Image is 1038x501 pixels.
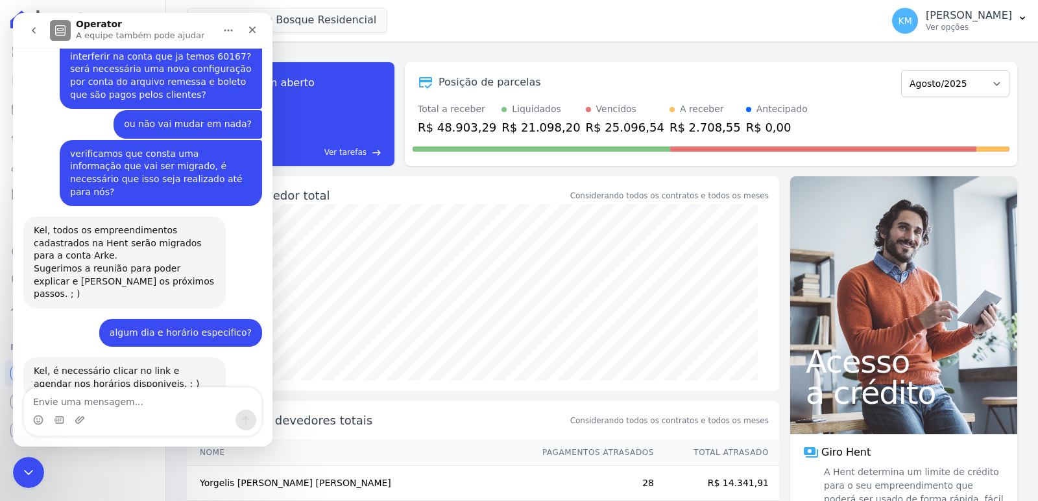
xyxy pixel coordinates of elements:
[5,181,160,207] a: Minha Carteira
[13,457,44,488] iframe: Intercom live chat
[926,9,1012,22] p: [PERSON_NAME]
[756,102,808,116] div: Antecipado
[746,119,808,136] div: R$ 0,00
[439,75,541,90] div: Posição de parcelas
[5,67,160,93] a: Contratos
[570,190,769,202] div: Considerando todos os contratos e todos os meses
[215,187,568,204] div: Saldo devedor total
[5,296,160,321] a: Troca de Arquivos
[10,204,249,306] div: Adriane diz…
[570,415,769,426] span: Considerando todos os contratos e todos os meses
[13,13,272,447] iframe: Intercom live chat
[62,402,72,412] button: Upload do anexo
[655,466,779,501] td: R$ 14.341,91
[5,96,160,122] a: Parcelas
[41,402,51,412] button: Selecionador de GIF
[187,439,530,466] th: Nome
[21,352,202,377] div: Kel, é necessário clicar no link e agendar nos horários disponiveis. ; )
[21,211,202,250] div: Kel, todos os empreendimentos cadastrados na Hent serão migrados para a conta Arke.
[586,119,664,136] div: R$ 25.096,54
[20,402,30,412] button: Selecionador de Emoji
[47,17,249,96] div: Adri, migração para conta Arke vai interferir na conta que ja temos 60167? será necessária uma no...
[655,439,779,466] th: Total Atrasado
[215,412,568,429] span: Principais devedores totais
[10,204,213,296] div: Kel, todos os empreendimentos cadastrados na Hent serão migrados para a conta Arke.Sugerimos a re...
[418,119,496,136] div: R$ 48.903,29
[57,135,239,185] div: verificamos que consta uma informação que vai ser migrado, é necessário que isso seja realizado a...
[530,439,655,466] th: Pagamentos Atrasados
[10,127,249,204] div: Kerolayne diz…
[10,344,213,385] div: Kel, é necessário clicar no link e agendar nos horários disponiveis. ; )
[806,377,1002,408] span: a crédito
[86,306,249,334] div: algum dia e horário especifico?
[47,127,249,193] div: verificamos que consta uma informação que vai ser migrado, é necessário que isso seja realizado a...
[111,105,239,118] div: ou não vai mudar em nada?
[5,39,160,65] a: Visão Geral
[5,389,160,415] a: Conta Hent
[21,250,202,288] div: Sugerimos a reunião para poder explicar e [PERSON_NAME] os próximos passos. ; )
[223,397,243,417] button: Enviar uma mensagem
[228,5,251,29] div: Fechar
[926,22,1012,32] p: Ver opções
[372,148,381,157] span: east
[10,344,249,414] div: Adriane diz…
[203,5,228,30] button: Início
[265,146,381,158] a: Ver tarefas east
[10,306,249,345] div: Kerolayne diz…
[898,16,911,25] span: KM
[187,8,387,32] button: Morada Do Bosque Residencial
[57,25,239,88] div: Adri, migração para conta Arke vai interferir na conta que ja temos 60167? será necessária uma no...
[5,360,160,386] a: Recebíveis
[10,17,249,97] div: Kerolayne diz…
[670,119,741,136] div: R$ 2.708,55
[596,102,636,116] div: Vencidos
[512,102,561,116] div: Liquidados
[821,445,871,460] span: Giro Hent
[10,340,155,355] div: Plataformas
[882,3,1038,39] button: KM [PERSON_NAME] Ver opções
[680,102,724,116] div: A receber
[324,146,367,158] span: Ver tarefas
[530,466,655,501] td: 28
[418,102,496,116] div: Total a receber
[97,314,239,327] div: algum dia e horário especifico?
[5,239,160,264] a: Crédito
[5,267,160,293] a: Negativação
[5,153,160,179] a: Clientes
[101,97,249,126] div: ou não vai mudar em nada?
[187,466,530,501] td: Yorgelis [PERSON_NAME] [PERSON_NAME]
[806,346,1002,377] span: Acesso
[5,210,160,236] a: Transferências
[5,124,160,150] a: Lotes
[10,97,249,127] div: Kerolayne diz…
[11,375,248,397] textarea: Envie uma mensagem...
[501,119,580,136] div: R$ 21.098,20
[63,16,191,29] p: A equipe também pode ajudar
